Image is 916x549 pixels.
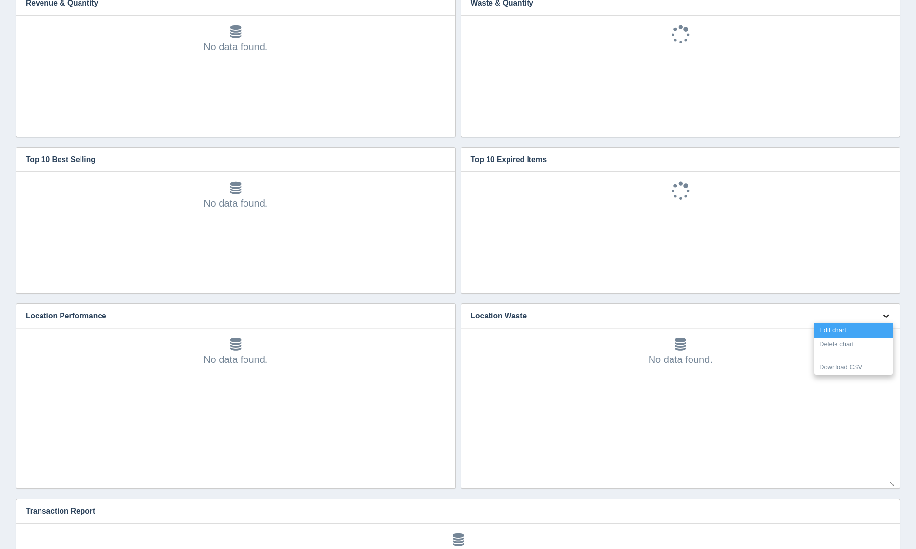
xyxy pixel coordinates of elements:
h3: Location Waste [461,304,871,328]
a: Download CSV [814,360,893,375]
h3: Transaction Report [16,499,885,524]
h3: Top 10 Expired Items [461,148,886,172]
a: Delete chart [814,338,893,352]
div: No data found. [26,338,446,366]
h3: Location Performance [16,304,441,328]
div: No data found. [26,182,446,210]
div: No data found. [26,25,446,54]
h3: Top 10 Best Selling [16,148,441,172]
div: No data found. [471,338,891,366]
a: Edit chart [814,323,893,338]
